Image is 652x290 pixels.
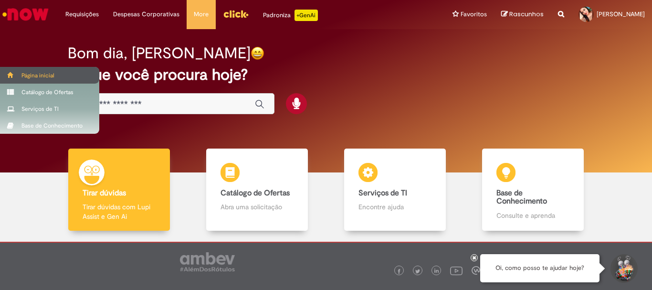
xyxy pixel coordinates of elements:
b: Catálogo de Ofertas [221,188,290,198]
span: Requisições [65,10,99,19]
img: happy-face.png [251,46,264,60]
span: [PERSON_NAME] [597,10,645,18]
a: Serviços de TI Encontre ajuda [326,149,464,231]
a: Catálogo de Ofertas Abra uma solicitação [188,149,326,231]
b: Serviços de TI [358,188,407,198]
h2: Bom dia, [PERSON_NAME] [68,45,251,62]
button: Iniciar Conversa de Suporte [609,254,638,283]
p: Abra uma solicitação [221,202,293,212]
p: Consulte e aprenda [496,211,569,220]
h2: O que você procura hoje? [68,66,584,83]
img: logo_footer_workplace.png [472,266,480,275]
span: More [194,10,209,19]
p: Tirar dúvidas com Lupi Assist e Gen Ai [83,202,155,221]
div: Padroniza [263,10,318,21]
img: click_logo_yellow_360x200.png [223,7,249,21]
span: Rascunhos [509,10,544,19]
img: logo_footer_linkedin.png [434,269,439,274]
div: Oi, como posso te ajudar hoje? [480,254,599,282]
p: +GenAi [294,10,318,21]
p: Encontre ajuda [358,202,431,212]
a: Rascunhos [501,10,544,19]
a: Tirar dúvidas Tirar dúvidas com Lupi Assist e Gen Ai [50,149,188,231]
img: logo_footer_twitter.png [415,269,420,274]
b: Tirar dúvidas [83,188,126,198]
b: Base de Conhecimento [496,188,547,206]
img: logo_footer_facebook.png [397,269,401,274]
img: logo_footer_ambev_rotulo_gray.png [180,252,235,271]
span: Despesas Corporativas [113,10,179,19]
img: logo_footer_youtube.png [450,264,463,277]
img: ServiceNow [1,5,50,24]
span: Favoritos [461,10,487,19]
a: Base de Conhecimento Consulte e aprenda [464,149,602,231]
